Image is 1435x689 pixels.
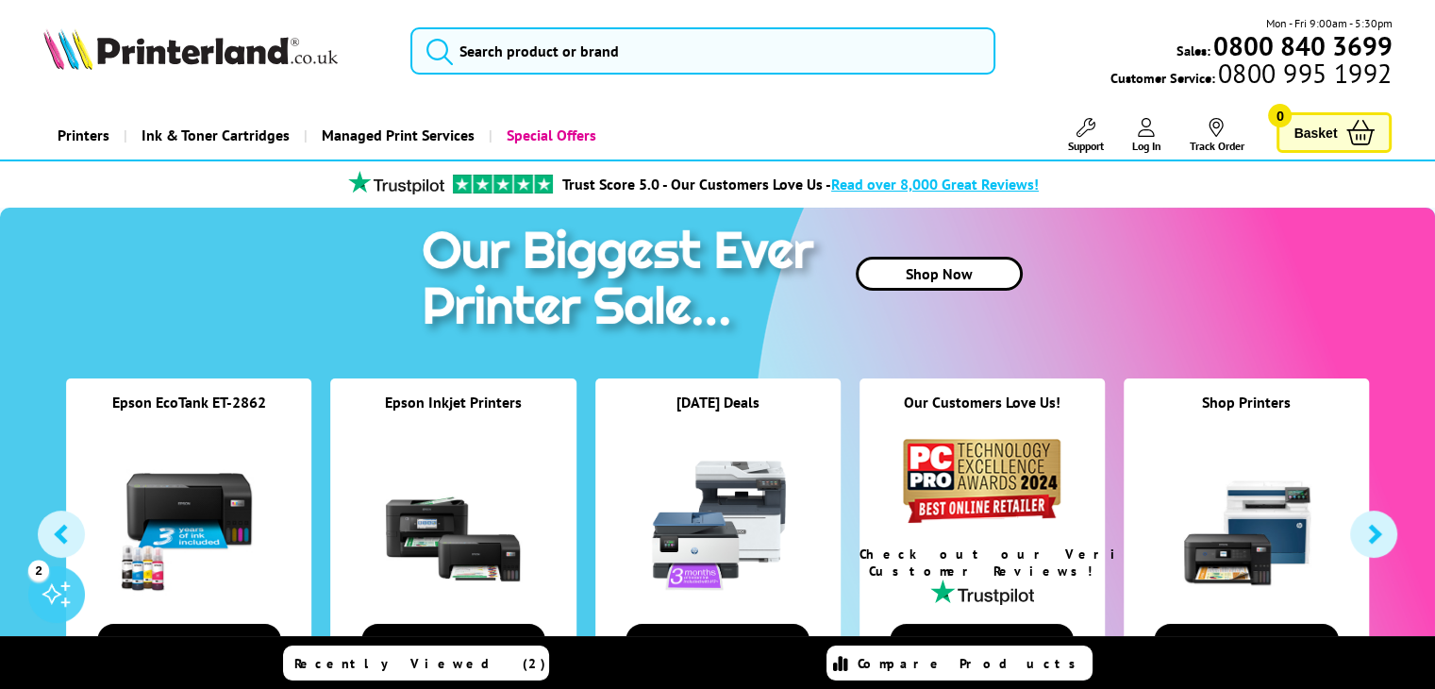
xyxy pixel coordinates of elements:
img: trustpilot rating [340,171,453,194]
img: trustpilot rating [453,175,553,193]
div: Check out our Verified Customer Reviews! [859,546,1105,580]
span: Read over 8,000 Great Reviews! [831,175,1039,193]
button: Read Reviews [890,624,1074,657]
button: View [1154,624,1338,657]
a: Log In [1131,118,1160,153]
a: Printerland Logo [43,28,387,74]
b: 0800 840 3699 [1212,28,1392,63]
a: Shop Now [856,257,1023,291]
a: Recently Viewed (2) [283,646,549,681]
a: Basket 0 [1276,112,1392,153]
a: 0800 840 3699 [1210,37,1392,55]
a: Trust Score 5.0 - Our Customers Love Us -Read over 8,000 Great Reviews! [562,175,1039,193]
div: Our Customers Love Us! [859,393,1105,435]
span: Recently Viewed (2) [294,655,546,672]
span: Mon - Fri 9:00am - 5:30pm [1265,14,1392,32]
span: 0 [1268,104,1292,127]
img: Printerland Logo [43,28,338,70]
span: Basket [1293,120,1337,145]
a: Managed Print Services [304,111,489,160]
span: 0800 995 1992 [1215,64,1392,82]
span: Customer Service: [1110,64,1392,87]
a: Track Order [1189,118,1243,153]
div: Shop Printers [1124,393,1369,435]
input: Search product or brand [410,27,995,75]
span: Compare Products [858,655,1086,672]
a: Compare Products [826,646,1093,681]
img: printer sale [412,208,833,356]
span: Sales: [1176,42,1210,59]
span: Ink & Toner Cartridges [142,111,290,160]
a: Epson Inkjet Printers [385,393,522,412]
div: [DATE] Deals [595,393,841,435]
button: View [626,624,809,657]
span: Support [1067,139,1103,153]
a: Printers [43,111,124,160]
a: Ink & Toner Cartridges [124,111,304,160]
span: Log In [1131,139,1160,153]
button: View [361,624,545,657]
a: Support [1067,118,1103,153]
button: View [97,624,281,657]
a: Epson EcoTank ET-2862 [112,393,266,412]
div: 2 [28,560,49,580]
a: Special Offers [489,111,610,160]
